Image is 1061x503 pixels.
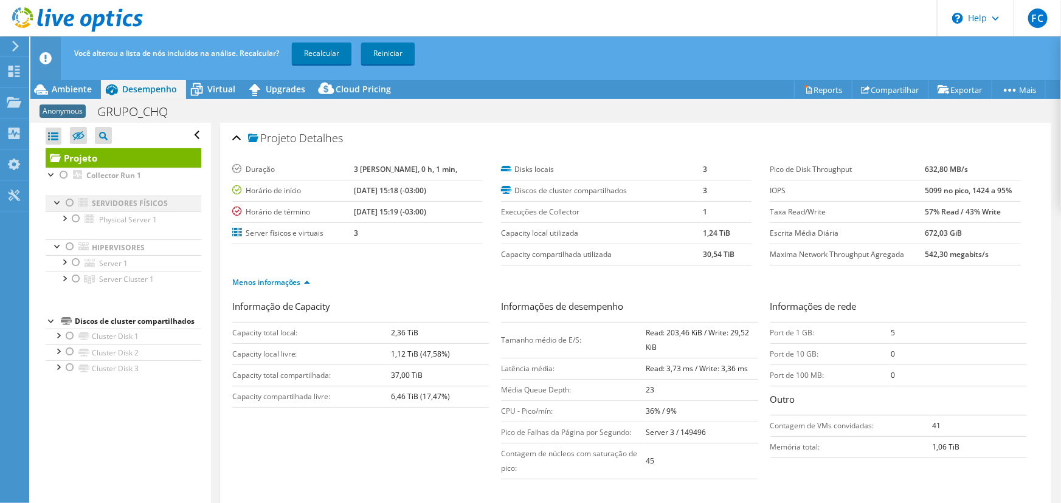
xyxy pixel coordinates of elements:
[928,80,992,99] a: Exportar
[925,249,989,259] b: 542,30 megabits/s
[46,344,201,360] a: Cluster Disk 2
[86,170,141,180] b: Collector Run 1
[391,327,418,338] b: 2,36 TiB
[925,228,962,238] b: 672,03 GiB
[391,370,423,380] b: 37,00 TiB
[770,343,891,364] td: Port de 10 GB:
[40,104,86,118] span: Anonymous
[232,185,354,197] label: Horário de início
[501,163,703,176] label: Disks locais
[232,364,392,386] td: Capacity total compartilhada:
[354,164,457,174] b: 3 [PERSON_NAME], 0 h, 1 min,
[232,322,392,343] td: Capacity total local:
[703,164,708,174] b: 3
[354,185,426,196] b: [DATE] 15:18 (-03:00)
[501,322,646,358] td: Tamanho médio de E/S:
[46,211,201,227] a: Physical Server 1
[232,277,310,287] a: Menos informações
[232,343,392,364] td: Capacity local livre:
[46,168,201,183] a: Collector Run 1
[361,43,415,64] a: Reiniciar
[354,228,358,238] b: 3
[770,364,891,386] td: Port de 100 MB:
[646,427,706,437] b: Server 3 / 149496
[266,83,305,95] span: Upgrades
[46,272,201,287] a: Server Cluster 1
[74,48,279,58] span: Você alterou a lista de nós incluídos na análise. Recalcular?
[992,80,1046,99] a: Mais
[646,327,749,352] b: Read: 203,46 KiB / Write: 29,52 KiB
[852,80,929,99] a: Compartilhar
[952,13,963,24] svg: \n
[46,196,201,211] a: Servidores físicos
[703,185,708,196] b: 3
[92,105,187,118] h1: GRUPO_CHQ
[770,299,1027,316] h3: Informações de rede
[770,227,925,239] label: Escrita Média Diária
[646,406,677,416] b: 36% / 9%
[46,239,201,255] a: Hipervisores
[770,248,925,261] label: Maxima Network Throughput Agregada
[932,442,959,452] b: 1,06 TiB
[99,258,128,269] span: Server 1
[232,163,354,176] label: Duração
[703,249,735,259] b: 30,54 TiB
[46,360,201,376] a: Cluster Disk 3
[794,80,852,99] a: Reports
[703,207,708,217] b: 1
[336,83,391,95] span: Cloud Pricing
[501,206,703,218] label: Execuções de Collector
[770,322,891,343] td: Port de 1 GB:
[501,299,758,316] h3: Informações de desempenho
[646,363,748,374] b: Read: 3,73 ms / Write: 3,36 ms
[232,386,392,407] td: Capacity compartilhada livre:
[232,227,354,239] label: Server físicos e virtuais
[925,164,968,174] b: 632,80 MB/s
[770,415,933,436] td: Contagem de VMs convidadas:
[501,227,703,239] label: Capacity local utilizada
[99,274,154,284] span: Server Cluster 1
[391,391,450,402] b: 6,46 TiB (17,47%)
[501,443,646,479] td: Contagem de núcleos com saturação de pico:
[925,185,1012,196] b: 5099 no pico, 1424 a 95%
[292,43,351,64] a: Recalcular
[354,207,426,217] b: [DATE] 15:19 (-03:00)
[770,163,925,176] label: Pico de Disk Throughput
[99,214,157,225] span: Physical Server 1
[232,206,354,218] label: Horário de término
[122,83,177,95] span: Desempenho
[300,131,344,145] span: Detalhes
[646,385,654,395] b: 23
[46,255,201,271] a: Server 1
[501,400,646,422] td: CPU - Pico/mín:
[501,248,703,261] label: Capacity compartilhada utilizada
[232,299,489,316] h3: Informação de Capacity
[891,327,895,338] b: 5
[46,329,201,344] a: Cluster Disk 1
[770,206,925,218] label: Taxa Read/Write
[703,228,731,238] b: 1,24 TiB
[52,83,92,95] span: Ambiente
[932,420,941,431] b: 41
[770,185,925,197] label: IOPS
[391,349,450,359] b: 1,12 TiB (47,58%)
[501,185,703,197] label: Discos de cluster compartilhados
[770,436,933,457] td: Memória total:
[501,379,646,400] td: Média Queue Depth:
[248,132,297,145] span: Projeto
[501,422,646,443] td: Pico de Falhas da Página por Segundo:
[770,392,1027,409] h3: Outro
[925,207,1001,217] b: 57% Read / 43% Write
[891,370,895,380] b: 0
[207,83,235,95] span: Virtual
[646,456,654,466] b: 45
[75,314,201,329] div: Discos de cluster compartilhados
[46,148,201,168] a: Projeto
[1028,9,1048,28] span: FC
[891,349,895,359] b: 0
[501,358,646,379] td: Latência média:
